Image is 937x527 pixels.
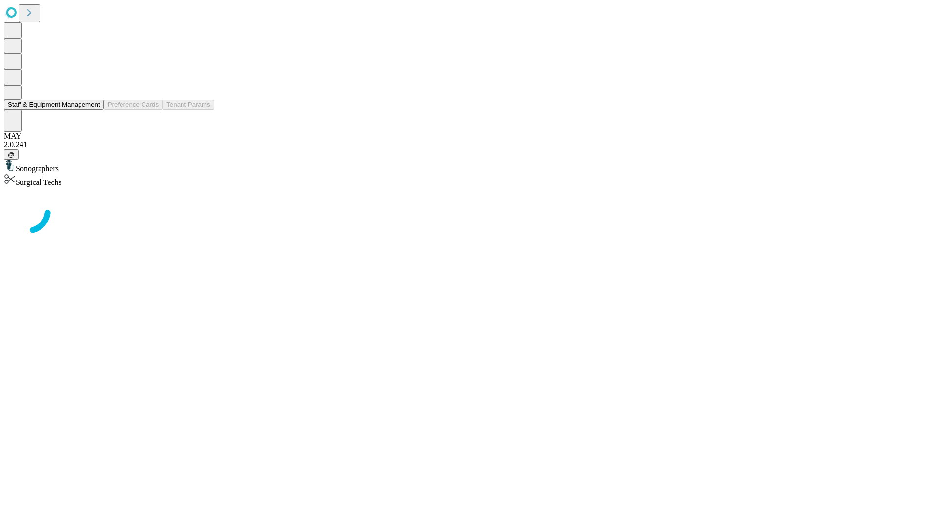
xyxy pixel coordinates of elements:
[4,149,19,160] button: @
[8,151,15,158] span: @
[4,132,933,141] div: MAY
[104,100,163,110] button: Preference Cards
[4,160,933,173] div: Sonographers
[4,100,104,110] button: Staff & Equipment Management
[4,173,933,187] div: Surgical Techs
[4,141,933,149] div: 2.0.241
[163,100,214,110] button: Tenant Params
